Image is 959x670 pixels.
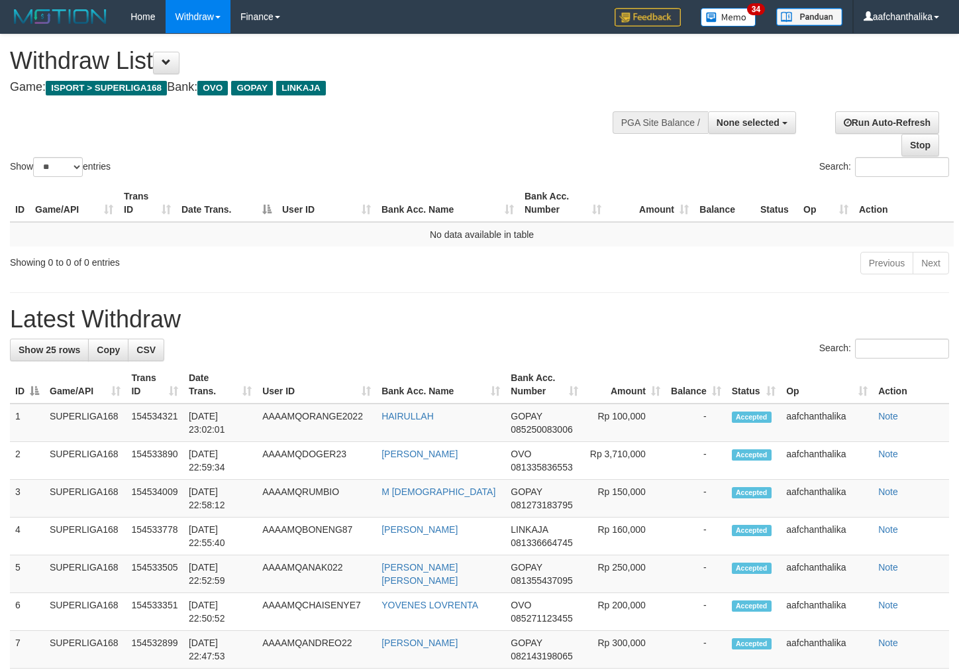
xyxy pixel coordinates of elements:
[583,631,666,669] td: Rp 300,000
[781,593,873,631] td: aafchanthalika
[732,563,772,574] span: Accepted
[10,480,44,518] td: 3
[30,184,119,222] th: Game/API: activate to sort column ascending
[878,486,898,497] a: Note
[183,555,257,593] td: [DATE] 22:52:59
[511,449,531,459] span: OVO
[732,525,772,536] span: Accepted
[615,8,681,27] img: Feedback.jpg
[732,600,772,612] span: Accepted
[197,81,228,95] span: OVO
[854,184,954,222] th: Action
[755,184,798,222] th: Status
[511,424,572,435] span: Copy 085250083006 to clipboard
[44,631,126,669] td: SUPERLIGA168
[46,81,167,95] span: ISPORT > SUPERLIGA168
[88,339,128,361] a: Copy
[10,7,111,27] img: MOTION_logo.png
[10,404,44,442] td: 1
[183,631,257,669] td: [DATE] 22:47:53
[126,631,183,669] td: 154532899
[257,518,376,555] td: AAAAMQBONENG87
[97,345,120,355] span: Copy
[781,631,873,669] td: aafchanthalika
[878,449,898,459] a: Note
[583,404,666,442] td: Rp 100,000
[10,593,44,631] td: 6
[10,157,111,177] label: Show entries
[126,518,183,555] td: 154533778
[878,600,898,610] a: Note
[855,339,949,359] input: Search:
[901,134,939,156] a: Stop
[257,480,376,518] td: AAAAMQRUMBIO
[732,638,772,649] span: Accepted
[176,184,277,222] th: Date Trans.: activate to sort column descending
[781,404,873,442] td: aafchanthalika
[511,613,572,624] span: Copy 085271123455 to clipboard
[511,462,572,473] span: Copy 081335836553 to clipboard
[183,480,257,518] td: [DATE] 22:58:12
[257,555,376,593] td: AAAAMQANAK022
[10,184,30,222] th: ID
[257,366,376,404] th: User ID: activate to sort column ascending
[126,366,183,404] th: Trans ID: activate to sort column ascending
[708,111,796,134] button: None selected
[666,518,727,555] td: -
[381,449,458,459] a: [PERSON_NAME]
[781,366,873,404] th: Op: activate to sort column ascending
[119,184,176,222] th: Trans ID: activate to sort column ascending
[781,480,873,518] td: aafchanthalika
[511,411,542,421] span: GOPAY
[10,339,89,361] a: Show 25 rows
[183,518,257,555] td: [DATE] 22:55:40
[819,157,949,177] label: Search:
[257,404,376,442] td: AAAAMQORANGE2022
[276,81,326,95] span: LINKAJA
[44,555,126,593] td: SUPERLIGA168
[913,252,949,274] a: Next
[607,184,694,222] th: Amount: activate to sort column ascending
[511,537,572,548] span: Copy 081336664745 to clipboard
[257,442,376,480] td: AAAAMQDOGER23
[257,631,376,669] td: AAAAMQANDREO22
[666,366,727,404] th: Balance: activate to sort column ascending
[666,593,727,631] td: -
[613,111,708,134] div: PGA Site Balance /
[10,81,626,94] h4: Game: Bank:
[10,555,44,593] td: 5
[511,638,542,648] span: GOPAY
[10,518,44,555] td: 4
[583,480,666,518] td: Rp 150,000
[44,593,126,631] td: SUPERLIGA168
[511,486,542,497] span: GOPAY
[835,111,939,134] a: Run Auto-Refresh
[231,81,273,95] span: GOPAY
[126,442,183,480] td: 154533890
[717,117,780,128] span: None selected
[732,487,772,498] span: Accepted
[10,251,389,269] div: Showing 0 to 0 of 0 entries
[126,480,183,518] td: 154534009
[183,593,257,631] td: [DATE] 22:50:52
[878,562,898,573] a: Note
[855,157,949,177] input: Search:
[511,575,572,586] span: Copy 081355437095 to clipboard
[727,366,781,404] th: Status: activate to sort column ascending
[381,600,478,610] a: YOVENES LOVRENTA
[511,562,542,573] span: GOPAY
[183,442,257,480] td: [DATE] 22:59:34
[519,184,607,222] th: Bank Acc. Number: activate to sort column ascending
[126,555,183,593] td: 154533505
[376,184,519,222] th: Bank Acc. Name: activate to sort column ascending
[126,593,183,631] td: 154533351
[511,500,572,510] span: Copy 081273183795 to clipboard
[583,555,666,593] td: Rp 250,000
[381,638,458,648] a: [PERSON_NAME]
[381,562,458,586] a: [PERSON_NAME] [PERSON_NAME]
[136,345,156,355] span: CSV
[732,412,772,423] span: Accepted
[44,366,126,404] th: Game/API: activate to sort column ascending
[860,252,913,274] a: Previous
[878,638,898,648] a: Note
